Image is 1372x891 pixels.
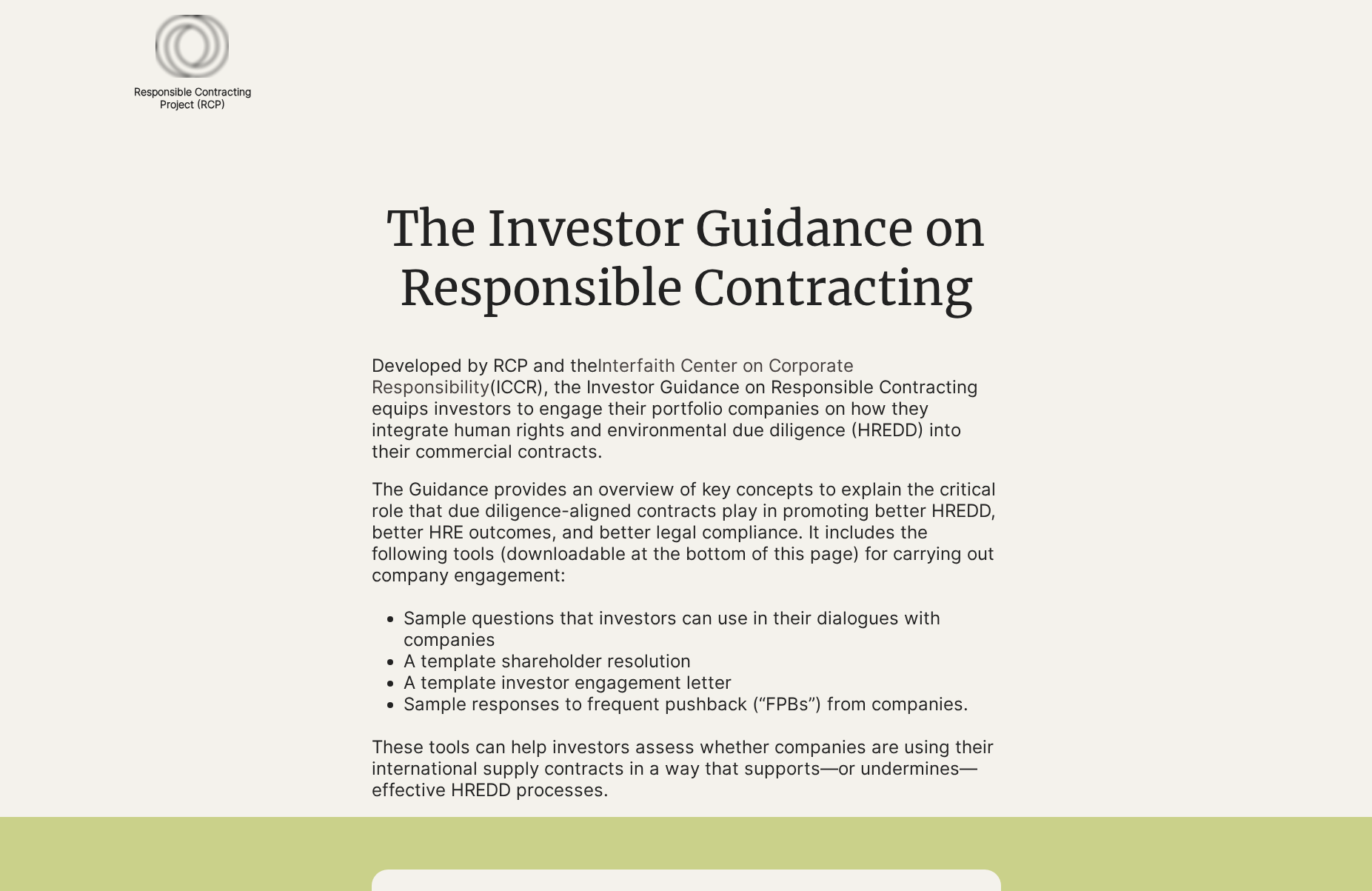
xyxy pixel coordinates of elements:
span: Sample responses to frequent pushback (“FPBs”) from companies. [404,693,968,715]
a: Interfaith Center on Corporate Responsibility [372,355,854,398]
a: Responsible ContractingProject (RCP) [134,85,251,110]
span: A template shareholder resolution [404,650,691,672]
span: The Investor Guidance on Responsible Contracting [386,199,986,318]
span: Sample questions that investors can use in their dialogues with companies [404,607,940,650]
span: Developed by RCP and the (ICCR), the Investor Guidance on Responsible Contracting equips investor... [372,355,978,462]
span: These tools can help investors assess whether companies are using their international supply cont... [372,736,994,801]
span: The Guidance provides an overview of key concepts to explain the critical role that due diligence... [372,478,996,586]
span: A template investor engagement letter [404,672,732,693]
